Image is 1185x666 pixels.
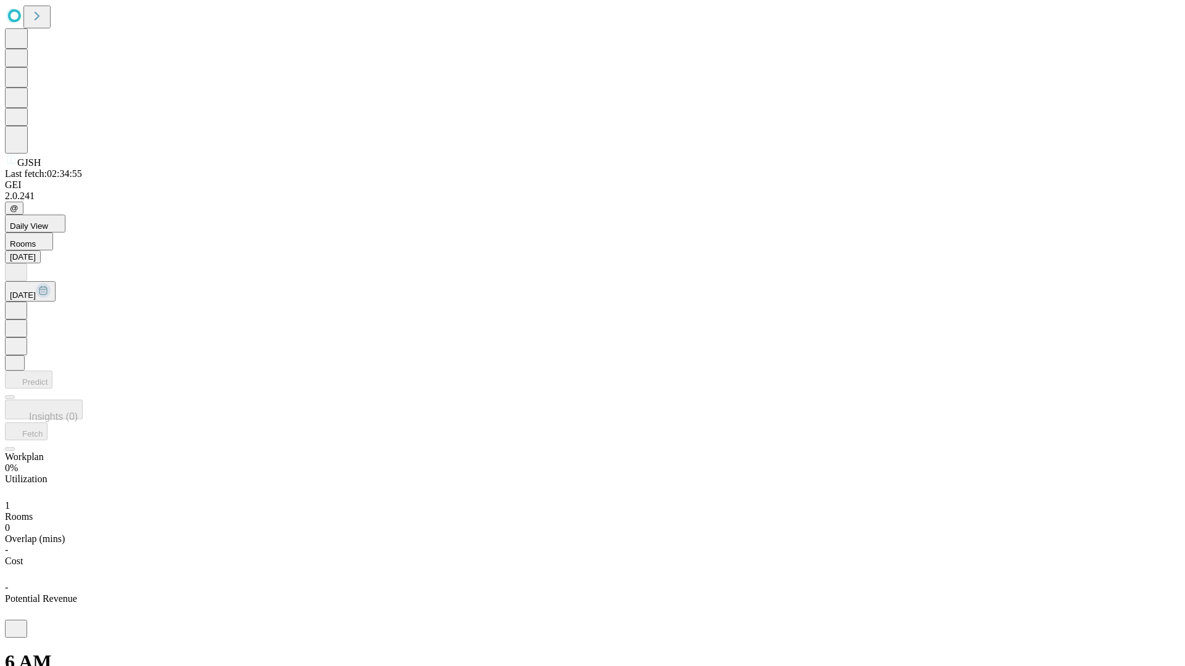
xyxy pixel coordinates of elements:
span: Cost [5,556,23,566]
button: Daily View [5,215,65,232]
span: - [5,545,8,555]
span: Insights (0) [29,411,78,422]
span: @ [10,203,19,213]
button: Insights (0) [5,400,83,419]
button: Fetch [5,422,48,440]
span: Workplan [5,451,44,462]
button: [DATE] [5,250,41,263]
span: Rooms [10,239,36,249]
span: Potential Revenue [5,593,77,604]
button: Rooms [5,232,53,250]
span: GJSH [17,157,41,168]
span: Daily View [10,221,48,231]
span: 0 [5,522,10,533]
button: Predict [5,371,52,388]
button: @ [5,202,23,215]
span: Last fetch: 02:34:55 [5,168,82,179]
span: 1 [5,500,10,511]
div: GEI [5,179,1180,191]
span: Overlap (mins) [5,533,65,544]
span: [DATE] [10,290,36,300]
span: 0% [5,462,18,473]
span: Rooms [5,511,33,522]
span: - [5,582,8,593]
button: [DATE] [5,281,56,302]
div: 2.0.241 [5,191,1180,202]
span: Utilization [5,474,47,484]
